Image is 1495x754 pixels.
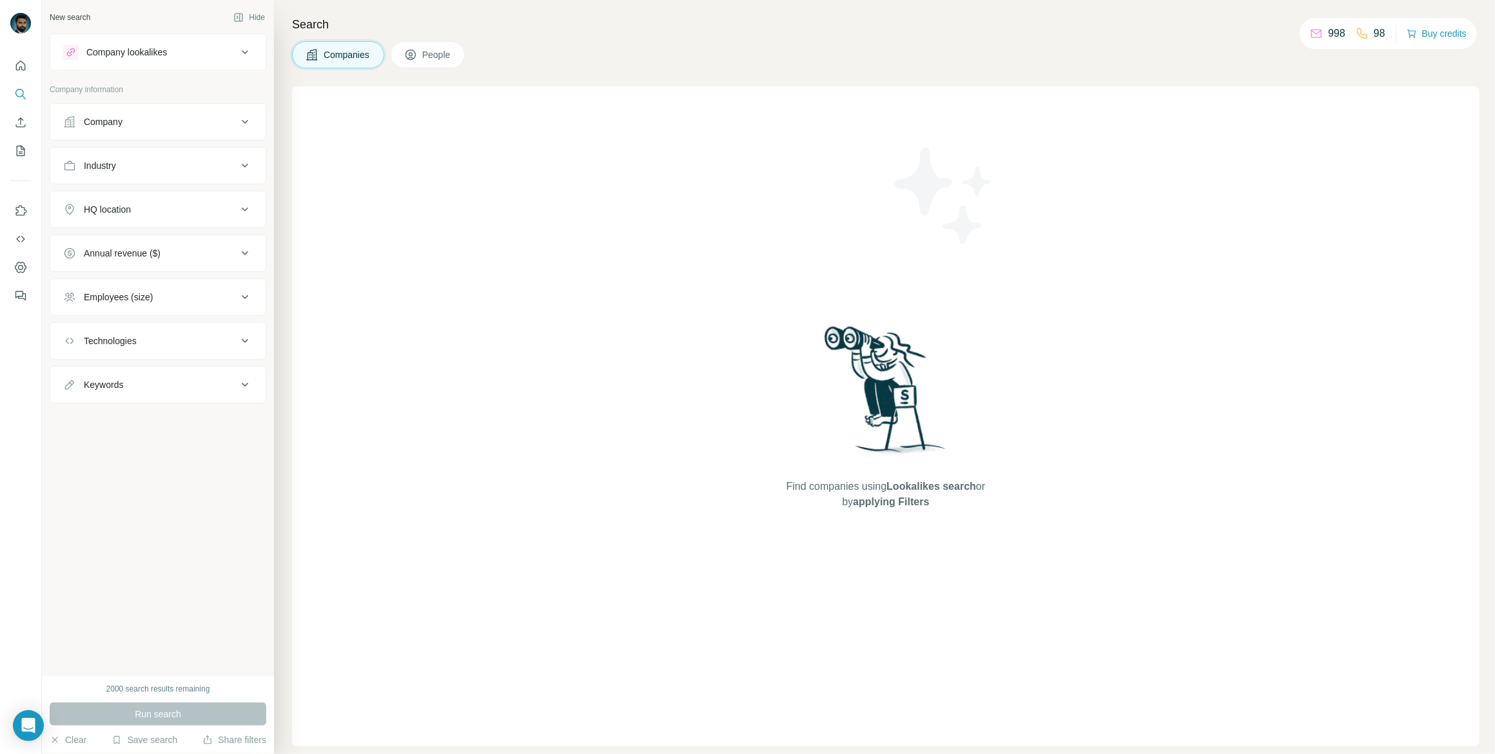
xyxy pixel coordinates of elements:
[819,323,953,467] img: Surfe Illustration - Woman searching with binoculars
[50,369,266,400] button: Keywords
[50,325,266,356] button: Technologies
[50,282,266,313] button: Employees (size)
[50,733,86,746] button: Clear
[50,106,266,137] button: Company
[783,479,989,510] span: Find companies using or by
[50,238,266,269] button: Annual revenue ($)
[10,256,31,279] button: Dashboard
[84,203,131,216] div: HQ location
[224,8,274,27] button: Hide
[50,194,266,225] button: HQ location
[1374,26,1385,41] p: 98
[10,199,31,222] button: Use Surfe on LinkedIn
[84,291,153,304] div: Employees (size)
[84,378,123,391] div: Keywords
[84,334,137,347] div: Technologies
[10,82,31,106] button: Search
[13,710,44,741] div: Open Intercom Messenger
[84,247,161,260] div: Annual revenue ($)
[1407,24,1467,43] button: Buy credits
[10,227,31,251] button: Use Surfe API
[202,733,266,746] button: Share filters
[324,48,371,61] span: Companies
[1328,26,1345,41] p: 998
[886,138,1002,254] img: Surfe Illustration - Stars
[10,139,31,162] button: My lists
[50,37,266,68] button: Company lookalikes
[292,15,1480,34] h4: Search
[84,159,116,172] div: Industry
[853,496,929,507] span: applying Filters
[10,13,31,34] img: Avatar
[422,48,452,61] span: People
[10,111,31,134] button: Enrich CSV
[886,481,976,492] span: Lookalikes search
[50,12,90,23] div: New search
[86,46,167,59] div: Company lookalikes
[10,284,31,307] button: Feedback
[10,54,31,77] button: Quick start
[106,683,210,695] div: 2000 search results remaining
[50,150,266,181] button: Industry
[84,115,122,128] div: Company
[50,84,266,95] p: Company information
[112,733,177,746] button: Save search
